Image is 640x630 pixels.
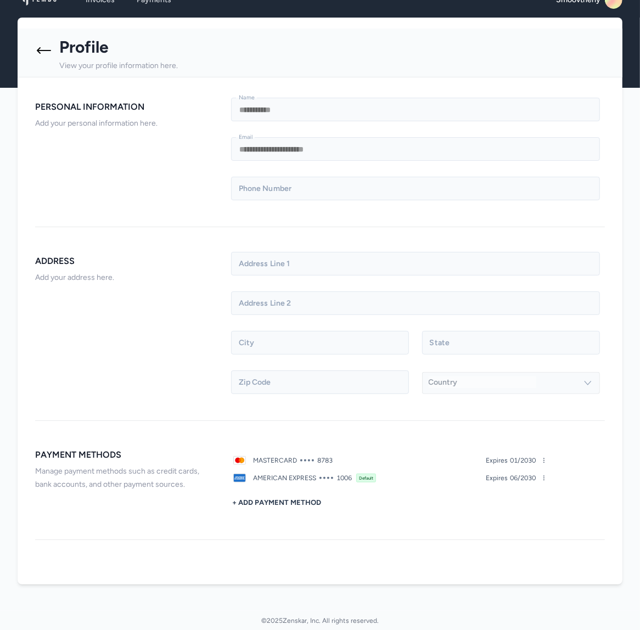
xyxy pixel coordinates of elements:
[35,117,214,130] p: Add your personal information here.
[317,456,333,465] div: 8783
[35,99,214,115] h2: PERSONAL INFORMATION
[422,372,600,394] button: Country
[486,474,508,482] div: Expires
[486,474,536,482] div: 06 / 2030
[35,254,214,269] h2: ADDRESS
[59,59,178,72] p: View your profile information here.
[486,456,536,465] div: 01 / 2030
[231,491,322,513] button: + Add Payment Method
[253,474,316,482] div: american express
[253,456,297,465] div: mastercard
[486,456,508,465] div: Expires
[356,474,376,482] span: default
[239,133,257,142] label: Email
[35,465,214,491] p: Manage payment methods such as credit cards, bank accounts, and other payment sources.
[336,474,352,482] div: 1006
[35,447,214,463] h2: PAYMENT METHODS
[59,37,222,57] h1: Profile
[239,94,259,102] label: Name
[35,271,214,284] p: Add your address here.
